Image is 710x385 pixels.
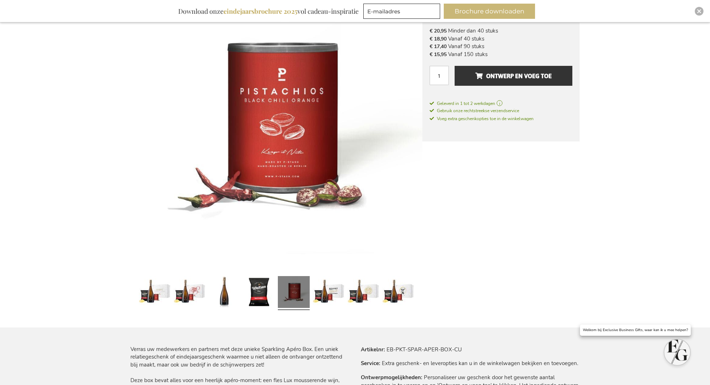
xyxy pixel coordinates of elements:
a: Sparkling Apero Box [313,273,344,313]
span: Voeg extra geschenkopties toe in de winkelwagen [430,116,534,122]
span: € 20,95 [430,27,447,34]
img: Close [697,9,701,13]
span: Gebruik onze rechtstreekse verzendservice [430,108,519,114]
li: Vanaf 40 stuks [430,35,572,43]
div: Close [695,7,703,16]
span: € 15,95 [430,51,447,58]
a: Sparkling Apero Box [347,273,379,313]
a: Voeg extra geschenkopties toe in de winkelwagen [430,115,572,122]
b: eindejaarsbrochure 2025 [224,7,297,16]
a: Geleverd in 1 tot 2 werkdagen [430,100,572,107]
li: Minder dan 40 stuks [430,27,572,35]
a: Lux Sparkling Wine [208,273,240,313]
button: Ontwerp en voeg toe [455,66,572,86]
li: Vanaf 150 stuks [430,51,572,58]
input: Aantal [430,66,449,85]
form: marketing offers and promotions [363,4,442,21]
a: P-Stash Pistachios Black Chili Orange [278,273,310,313]
span: Ontwerp en voeg toe [475,70,552,82]
a: Gebruik onze rechtstreekse verzendservice [430,107,572,114]
div: Download onze vol cadeau-inspiratie [175,4,362,19]
a: Sparkling Apero Box [139,273,171,313]
a: Sparkling Apero Box [174,273,205,313]
button: Brochure downloaden [444,4,535,19]
span: € 17,40 [430,43,447,50]
a: Waltson Naturel Chips [243,273,275,313]
span: € 18,90 [430,35,447,42]
a: Sparkling Apero Box [382,273,414,313]
input: E-mailadres [363,4,440,19]
li: Vanaf 90 stuks [430,43,572,50]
